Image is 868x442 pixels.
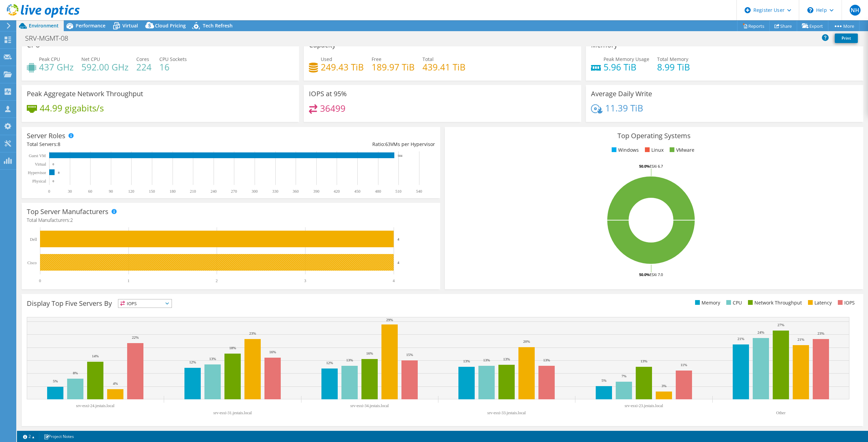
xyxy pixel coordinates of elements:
[397,237,399,241] text: 4
[136,63,152,71] h4: 224
[650,272,663,277] tspan: ESXi 7.0
[211,189,217,194] text: 240
[543,358,550,362] text: 13%
[70,217,73,223] span: 2
[27,260,37,265] text: Cisco
[48,189,50,194] text: 0
[30,237,37,242] text: Dell
[136,56,149,62] span: Cores
[252,189,258,194] text: 300
[127,278,130,283] text: 1
[737,21,770,31] a: Reports
[777,323,784,327] text: 27%
[229,346,236,350] text: 18%
[604,56,649,62] span: Peak Memory Usage
[113,381,118,385] text: 4%
[797,21,828,31] a: Export
[776,411,785,415] text: Other
[320,105,346,112] h4: 36499
[334,189,340,194] text: 420
[321,63,364,71] h4: 249.43 TiB
[397,260,399,265] text: 4
[39,63,74,71] h4: 437 GHz
[53,163,54,166] text: 0
[58,171,60,174] text: 8
[406,353,413,357] text: 15%
[372,63,415,71] h4: 189.97 TiB
[249,331,256,335] text: 23%
[835,34,858,43] a: Print
[76,22,105,29] span: Performance
[28,170,46,175] text: Hypervisor
[269,350,276,354] text: 16%
[817,331,824,335] text: 23%
[231,141,435,148] div: Ratio: VMs per Hypervisor
[657,56,688,62] span: Total Memory
[203,22,233,29] span: Tech Refresh
[346,358,353,362] text: 13%
[601,378,607,382] text: 5%
[398,154,402,157] text: 504
[850,5,861,16] span: NH
[463,359,470,363] text: 13%
[657,63,690,71] h4: 8.99 TiB
[523,339,530,343] text: 20%
[159,63,187,71] h4: 16
[88,189,92,194] text: 60
[757,330,764,334] text: 24%
[807,7,813,13] svg: \n
[680,363,687,367] text: 11%
[128,189,134,194] text: 120
[109,189,113,194] text: 90
[81,56,100,62] span: Net CPU
[769,21,797,31] a: Share
[828,21,860,31] a: More
[386,318,393,322] text: 29%
[725,299,742,307] li: CPU
[73,371,78,375] text: 8%
[604,63,649,71] h4: 5.96 TiB
[693,299,720,307] li: Memory
[639,272,650,277] tspan: 50.0%
[27,141,231,148] div: Total Servers:
[40,104,104,112] h4: 44.99 gigabits/s
[35,162,46,167] text: Virtual
[483,358,490,362] text: 13%
[610,146,639,154] li: Windows
[29,153,46,158] text: Guest VM
[118,299,172,308] span: IOPS
[372,56,381,62] span: Free
[321,56,332,62] span: Used
[640,359,647,363] text: 13%
[18,432,39,441] a: 2
[737,337,744,341] text: 21%
[591,41,617,49] h3: Memory
[68,189,72,194] text: 30
[625,403,663,408] text: srv-esxi-23.jestais.local
[81,63,129,71] h4: 592.00 GHz
[836,299,855,307] li: IOPS
[159,56,187,62] span: CPU Sockets
[27,90,143,98] h3: Peak Aggregate Network Throughput
[797,337,804,341] text: 21%
[53,180,54,183] text: 0
[216,278,218,283] text: 2
[27,132,65,140] h3: Server Roles
[39,432,79,441] a: Project Notes
[29,22,59,29] span: Environment
[76,403,115,408] text: srv-esxi-24.jestais.local
[668,146,694,154] li: VMware
[422,63,466,71] h4: 439.41 TiB
[350,403,389,408] text: srv-esxi-34.jestais.local
[450,132,858,140] h3: Top Operating Systems
[155,22,186,29] span: Cloud Pricing
[422,56,434,62] span: Total
[170,189,176,194] text: 180
[366,351,373,355] text: 16%
[622,374,627,378] text: 7%
[22,35,79,42] h1: SRV-MGMT-08
[416,189,422,194] text: 540
[639,164,650,169] tspan: 50.0%
[231,189,237,194] text: 270
[209,357,216,361] text: 13%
